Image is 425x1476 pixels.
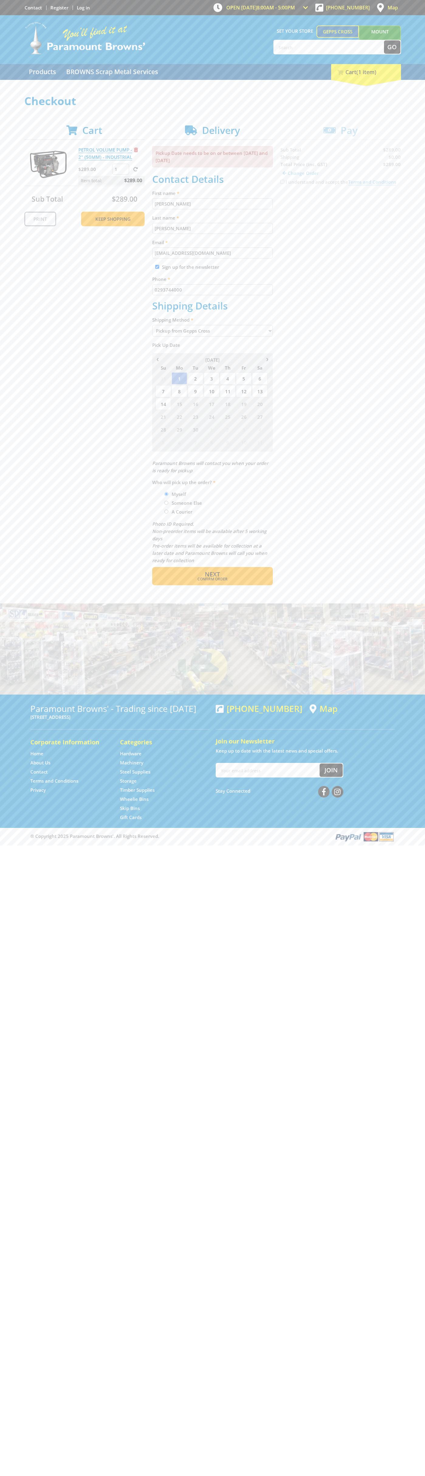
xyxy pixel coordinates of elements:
span: Sa [252,364,268,372]
div: Stay Connected [216,784,343,798]
img: PETROL VOLUME PUMP - 2" (50MM) - INDUSTRIAL [30,146,67,183]
span: 6 [172,436,187,448]
span: 20 [252,398,268,410]
span: $289.00 [112,194,137,204]
span: 5 [236,372,252,384]
select: Please select a shipping method. [152,325,273,337]
span: 31 [156,372,171,384]
label: A Courier [170,507,194,517]
span: Delivery [202,124,240,137]
label: Someone Else [170,498,204,508]
a: Mount [PERSON_NAME] [359,26,401,49]
a: Go to the Products page [24,64,60,80]
input: Please enter your email address. [152,248,273,258]
button: Go [384,40,400,54]
h2: Contact Details [152,173,273,185]
div: Cart [331,64,401,80]
p: [STREET_ADDRESS] [30,713,210,721]
span: 3 [236,423,252,436]
span: 19 [236,398,252,410]
a: Go to the Home page [30,750,43,757]
h5: Corporate Information [30,738,108,747]
div: ® Copyright 2025 Paramount Browns'. All Rights Reserved. [24,831,401,842]
a: Go to the Terms and Conditions page [30,778,78,784]
span: 18 [220,398,235,410]
span: 24 [204,411,219,423]
span: 4 [220,372,235,384]
a: PETROL VOLUME PUMP - 2" (50MM) - INDUSTRIAL [78,147,132,160]
span: 26 [236,411,252,423]
span: 21 [156,411,171,423]
a: Gepps Cross [317,26,359,38]
span: 30 [188,423,203,436]
button: Join [320,764,343,777]
label: Pick Up Date [152,341,273,349]
p: Pickup Date needs to be on or between [DATE] and [DATE] [152,146,273,167]
a: Go to the Gift Cards page [120,814,142,821]
span: Confirm order [165,577,260,581]
span: OPEN [DATE] [226,4,295,11]
span: 2 [188,372,203,384]
span: Su [156,364,171,372]
a: Go to the Wheelie Bins page [120,796,149,802]
span: [DATE] [205,357,220,363]
span: 22 [172,411,187,423]
span: 16 [188,398,203,410]
span: 10 [236,436,252,448]
a: Print [24,212,56,226]
span: 25 [220,411,235,423]
div: [PHONE_NUMBER] [216,704,302,713]
span: 17 [204,398,219,410]
label: Sign up for the newsletter [162,264,219,270]
span: Fr [236,364,252,372]
span: 4 [252,423,268,436]
input: Please enter your first name. [152,198,273,209]
span: 29 [172,423,187,436]
a: Go to the Storage page [120,778,137,784]
a: View a map of Gepps Cross location [310,704,338,714]
label: Myself [170,489,188,499]
h5: Join our Newsletter [216,737,395,746]
input: Please select who will pick up the order. [164,492,168,496]
input: Please select who will pick up the order. [164,501,168,505]
span: 2 [220,423,235,436]
a: Go to the Timber Supplies page [120,787,155,793]
span: 10 [204,385,219,397]
label: Shipping Method [152,316,273,323]
span: 27 [252,411,268,423]
input: Please enter your last name. [152,223,273,234]
span: Set your store [273,26,317,36]
span: $289.00 [124,176,142,185]
span: 14 [156,398,171,410]
span: 28 [156,423,171,436]
span: 11 [252,436,268,448]
label: First name [152,190,273,197]
a: Go to the Machinery page [120,760,143,766]
label: Phone [152,275,273,283]
span: 13 [252,385,268,397]
h5: Categories [120,738,197,747]
label: Last name [152,214,273,221]
span: 8 [204,436,219,448]
a: Go to the Privacy page [30,787,46,793]
input: Please select who will pick up the order. [164,510,168,514]
span: 1 [172,372,187,384]
a: Go to the About Us page [30,760,50,766]
span: 8 [172,385,187,397]
span: 1 [204,423,219,436]
button: Next Confirm order [152,567,273,585]
img: Paramount Browns' [24,21,146,55]
a: Go to the Steel Supplies page [120,769,150,775]
a: Go to the Contact page [30,769,48,775]
span: (1 item) [356,68,376,76]
a: Log in [77,5,90,11]
p: Keep up to date with the latest news and special offers. [216,747,395,754]
a: Go to the Skip Bins page [120,805,140,811]
em: Photo ID Required. Non-preorder items will be available after 5 working days Pre-order items will... [152,521,267,563]
span: Th [220,364,235,372]
span: 12 [236,385,252,397]
a: Remove from cart [134,147,138,153]
span: 9 [188,385,203,397]
span: 5 [156,436,171,448]
span: Next [205,570,220,578]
